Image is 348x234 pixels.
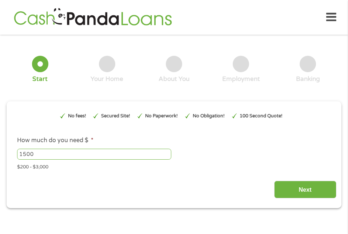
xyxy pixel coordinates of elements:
p: No Obligation! [193,113,225,120]
p: 100 Second Quote! [240,113,283,120]
p: No Paperwork! [145,113,178,120]
p: No fees! [68,113,86,120]
div: $200 - $3,000 [17,161,331,171]
div: Start [32,75,48,83]
div: Employment [222,75,260,83]
div: Your Home [91,75,123,83]
div: About You [159,75,189,83]
img: GetLoanNow Logo [12,7,174,28]
input: Next [274,181,336,199]
div: Banking [296,75,320,83]
p: Secured Site! [101,113,130,120]
label: How much do you need $ [17,137,93,144]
